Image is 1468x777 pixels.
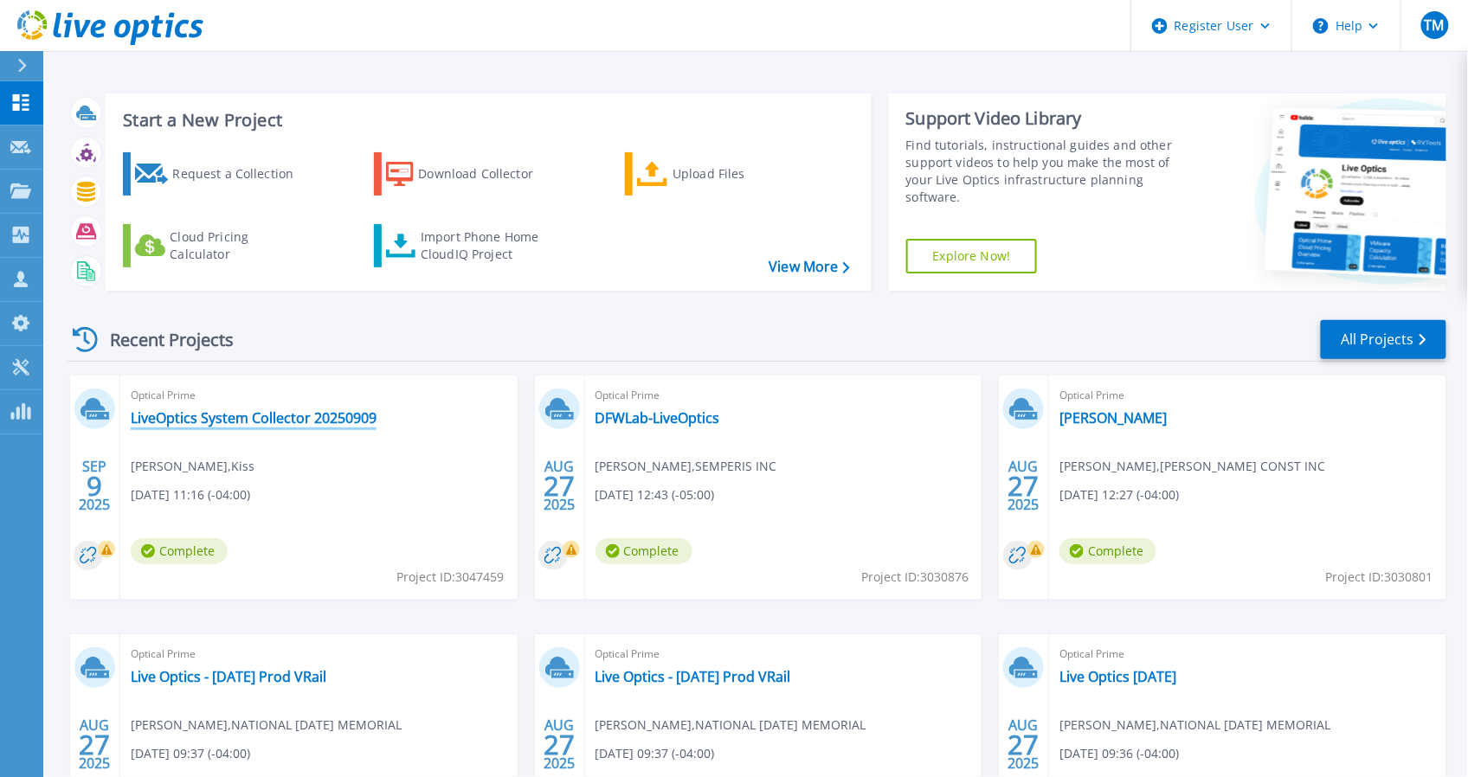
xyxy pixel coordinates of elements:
span: Project ID: 3030801 [1326,568,1433,587]
a: View More [769,259,849,275]
div: AUG 2025 [1008,454,1040,517]
span: 27 [1008,478,1040,493]
div: AUG 2025 [543,713,576,776]
span: 27 [544,737,575,752]
a: LiveOptics System Collector 20250909 [131,409,377,427]
span: [DATE] 09:37 (-04:00) [596,744,715,763]
a: Explore Now! [906,239,1038,273]
a: Upload Files [625,152,818,196]
span: Optical Prime [596,386,972,405]
a: [PERSON_NAME] [1059,409,1167,427]
div: Find tutorials, instructional guides and other support videos to help you make the most of your L... [906,137,1188,206]
div: AUG 2025 [1008,713,1040,776]
span: Optical Prime [131,645,507,664]
span: TM [1425,18,1445,32]
div: SEP 2025 [78,454,111,517]
span: Optical Prime [596,645,972,664]
span: 9 [87,478,102,493]
div: Cloud Pricing Calculator [170,228,308,263]
div: Request a Collection [172,157,311,191]
span: [PERSON_NAME] , NATIONAL [DATE] MEMORIAL [1059,716,1330,735]
span: Complete [596,538,692,564]
span: [DATE] 12:43 (-05:00) [596,485,715,504]
span: Optical Prime [1059,645,1436,664]
span: [DATE] 12:27 (-04:00) [1059,485,1179,504]
div: Download Collector [419,157,557,191]
span: [DATE] 11:16 (-04:00) [131,485,250,504]
div: Import Phone Home CloudIQ Project [421,228,556,263]
a: Live Optics - [DATE] Prod VRail [596,668,791,685]
div: Recent Projects [67,318,257,361]
span: 27 [544,478,575,493]
a: DFWLab-LiveOptics [596,409,720,427]
a: Live Optics [DATE] [1059,668,1176,685]
div: AUG 2025 [543,454,576,517]
span: 27 [1008,737,1040,752]
a: All Projects [1321,320,1446,359]
span: Complete [131,538,228,564]
div: Upload Files [673,157,811,191]
a: Cloud Pricing Calculator [123,224,316,267]
span: 27 [79,737,110,752]
a: Request a Collection [123,152,316,196]
span: Complete [1059,538,1156,564]
div: Support Video Library [906,107,1188,130]
a: Download Collector [374,152,567,196]
a: Live Optics - [DATE] Prod VRail [131,668,326,685]
span: [PERSON_NAME] , NATIONAL [DATE] MEMORIAL [131,716,402,735]
div: AUG 2025 [78,713,111,776]
h3: Start a New Project [123,111,849,130]
span: [PERSON_NAME] , Kiss [131,457,254,476]
span: [PERSON_NAME] , [PERSON_NAME] CONST INC [1059,457,1325,476]
span: Project ID: 3030876 [861,568,969,587]
span: [DATE] 09:37 (-04:00) [131,744,250,763]
span: [PERSON_NAME] , NATIONAL [DATE] MEMORIAL [596,716,866,735]
span: Project ID: 3047459 [397,568,505,587]
span: [PERSON_NAME] , SEMPERIS INC [596,457,777,476]
span: Optical Prime [131,386,507,405]
span: [DATE] 09:36 (-04:00) [1059,744,1179,763]
span: Optical Prime [1059,386,1436,405]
